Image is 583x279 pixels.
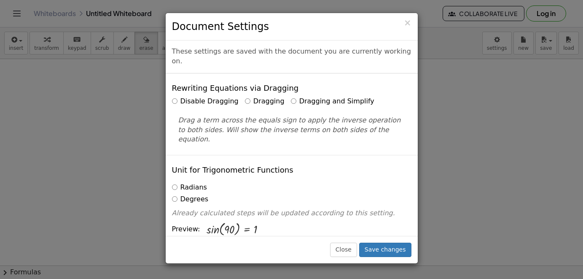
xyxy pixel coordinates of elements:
label: Dragging [245,97,285,106]
label: Degrees [172,195,209,204]
button: Save changes [359,243,411,257]
label: Dragging and Simplify [291,97,374,106]
button: Close [330,243,357,257]
p: Already calculated steps will be updated according to this setting. [172,209,411,218]
input: Degrees [172,196,177,202]
h4: Rewriting Equations via Dragging [172,84,299,92]
label: Disable Dragging [172,97,239,106]
h3: Document Settings [172,19,411,34]
input: Dragging and Simplify [291,98,296,104]
label: Radians [172,183,207,192]
input: Radians [172,184,177,190]
h4: Unit for Trigonometric Functions [172,166,293,174]
span: × [404,18,411,28]
input: Disable Dragging [172,98,177,104]
span: Preview: [172,225,200,234]
button: Close [404,19,411,27]
input: Dragging [245,98,250,104]
p: Drag a term across the equals sign to apply the inverse operation to both sides. Will show the in... [178,116,405,145]
div: These settings are saved with the document you are currently working on. [166,41,418,73]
